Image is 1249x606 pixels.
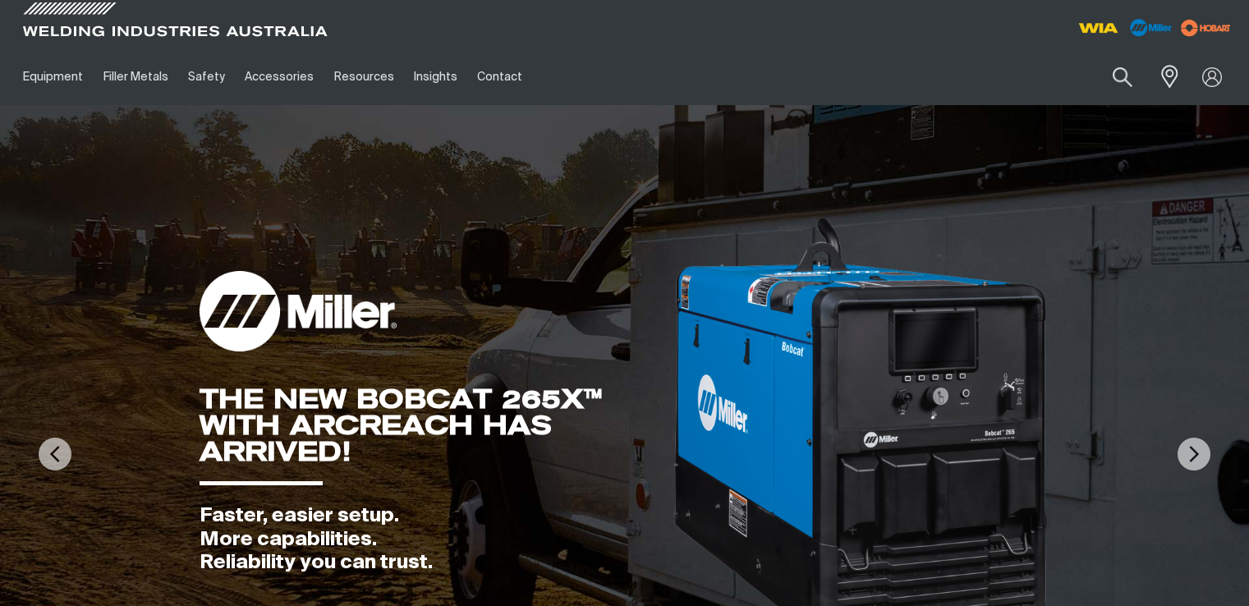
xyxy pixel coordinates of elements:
img: miller [1176,16,1236,40]
div: Faster, easier setup. More capabilities. Reliability you can trust. [200,504,671,575]
a: Equipment [13,48,93,105]
input: Product name or item number... [1074,57,1150,96]
button: Search products [1095,57,1150,96]
a: Safety [178,48,235,105]
a: Insights [404,48,467,105]
img: PrevArrow [39,438,71,471]
a: Resources [324,48,404,105]
a: Filler Metals [93,48,177,105]
a: Contact [467,48,532,105]
div: THE NEW BOBCAT 265X™ WITH ARCREACH HAS ARRIVED! [200,386,671,465]
img: NextArrow [1178,438,1210,471]
nav: Main [13,48,930,105]
a: Accessories [235,48,324,105]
